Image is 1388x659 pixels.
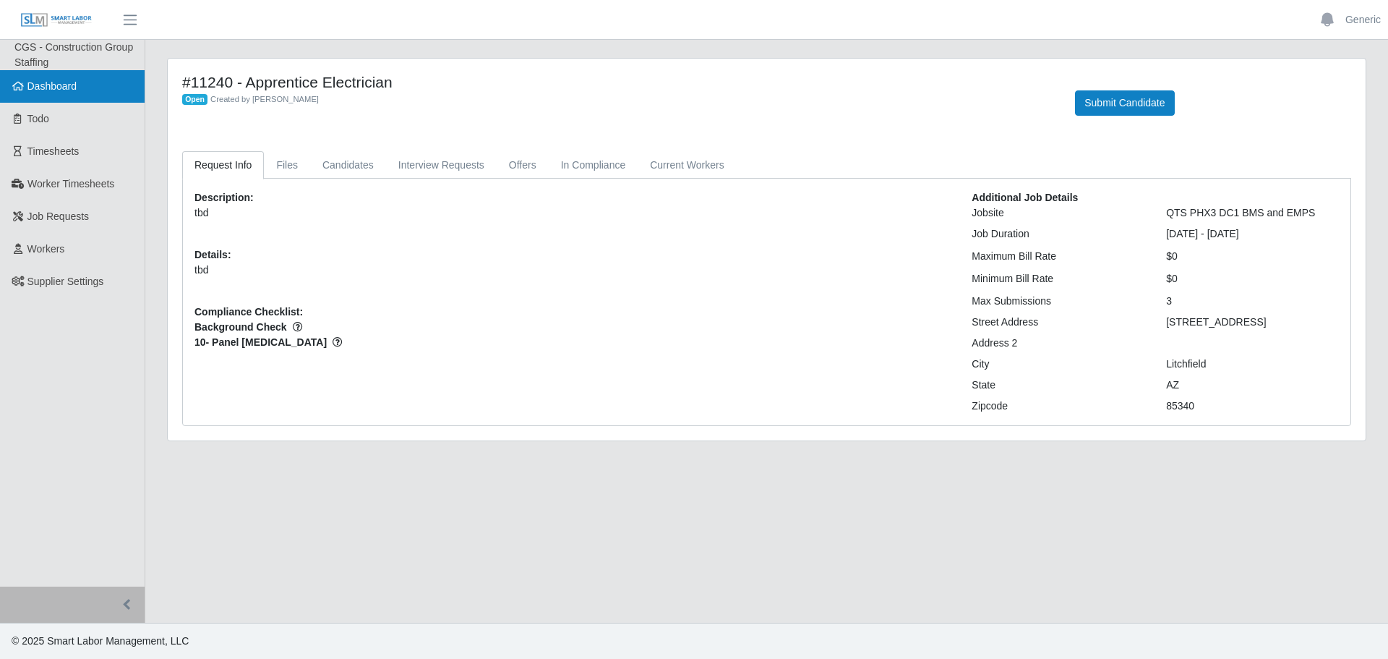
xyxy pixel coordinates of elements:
[20,12,93,28] img: SLM Logo
[497,151,549,179] a: Offers
[194,320,950,335] span: Background Check
[1155,205,1350,221] div: QTS PHX3 DC1 BMS and EMPS
[961,294,1155,309] div: Max Submissions
[1345,12,1381,27] a: Generic
[961,249,1155,264] div: Maximum Bill Rate
[1155,399,1350,414] div: 85340
[14,41,133,68] span: CGS - Construction Group Staffing
[1155,226,1350,242] div: [DATE] - [DATE]
[961,205,1155,221] div: Jobsite
[1155,357,1350,372] div: Litchfield
[1155,271,1350,286] div: $0
[27,211,90,222] span: Job Requests
[194,205,950,221] p: tbd
[27,145,80,157] span: Timesheets
[182,73,1053,91] h4: #11240 - Apprentice Electrician
[310,151,386,179] a: Candidates
[264,151,310,179] a: Files
[210,95,319,103] span: Created by [PERSON_NAME]
[194,306,303,318] b: Compliance Checklist:
[1155,315,1350,330] div: [STREET_ADDRESS]
[961,378,1155,393] div: State
[961,315,1155,330] div: Street Address
[961,226,1155,242] div: Job Duration
[182,94,207,106] span: Open
[194,192,254,203] b: Description:
[27,113,49,124] span: Todo
[638,151,736,179] a: Current Workers
[961,399,1155,414] div: Zipcode
[1155,249,1350,264] div: $0
[972,192,1078,203] b: Additional Job Details
[961,336,1155,351] div: Address 2
[961,271,1155,286] div: Minimum Bill Rate
[27,80,77,92] span: Dashboard
[12,635,189,647] span: © 2025 Smart Labor Management, LLC
[1155,378,1350,393] div: AZ
[27,178,114,190] span: Worker Timesheets
[182,151,264,179] a: Request Info
[194,249,231,260] b: Details:
[549,151,638,179] a: In Compliance
[194,335,950,350] span: 10- Panel [MEDICAL_DATA]
[386,151,497,179] a: Interview Requests
[1155,294,1350,309] div: 3
[27,276,104,287] span: Supplier Settings
[961,357,1155,372] div: City
[194,263,950,278] p: tbd
[1075,90,1174,116] button: Submit Candidate
[27,243,65,255] span: Workers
